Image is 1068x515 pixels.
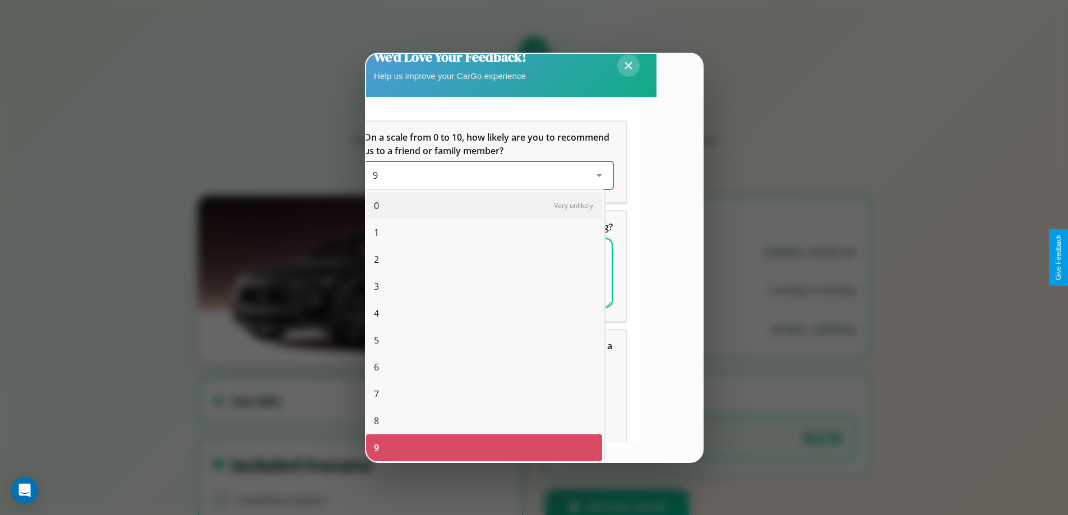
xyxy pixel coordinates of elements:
[366,407,602,434] div: 8
[374,253,379,266] span: 2
[366,381,602,407] div: 7
[374,333,379,347] span: 5
[374,48,526,66] h2: We'd Love Your Feedback!
[366,434,602,461] div: 9
[366,246,602,273] div: 2
[366,219,602,246] div: 1
[366,300,602,327] div: 4
[374,414,379,428] span: 8
[373,169,378,182] span: 9
[364,162,613,189] div: On a scale from 0 to 10, how likely are you to recommend us to a friend or family member?
[11,477,38,504] div: Open Intercom Messenger
[374,68,526,83] p: Help us improve your CarGo experience
[374,360,379,374] span: 6
[1055,235,1062,280] div: Give Feedback
[374,280,379,293] span: 3
[366,192,602,219] div: 0
[554,201,593,210] span: Very unlikely
[374,387,379,401] span: 7
[374,307,379,320] span: 4
[364,221,613,233] span: What can we do to make your experience more satisfying?
[350,122,626,202] div: On a scale from 0 to 10, how likely are you to recommend us to a friend or family member?
[366,461,602,488] div: 10
[374,441,379,454] span: 9
[364,131,613,157] h5: On a scale from 0 to 10, how likely are you to recommend us to a friend or family member?
[366,273,602,300] div: 3
[374,226,379,239] span: 1
[366,327,602,354] div: 5
[364,131,612,157] span: On a scale from 0 to 10, how likely are you to recommend us to a friend or family member?
[374,199,379,212] span: 0
[364,340,614,365] span: Which of the following features do you value the most in a vehicle?
[366,354,602,381] div: 6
